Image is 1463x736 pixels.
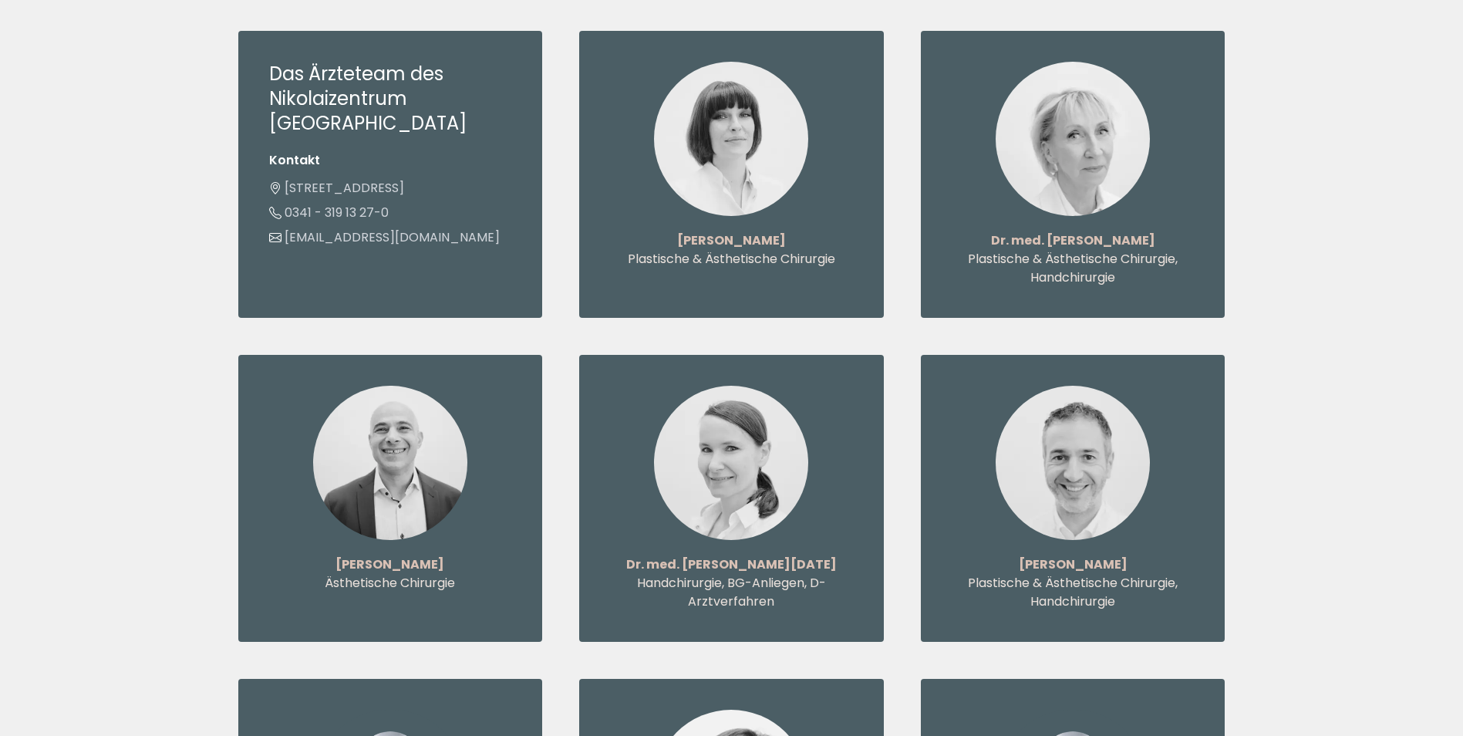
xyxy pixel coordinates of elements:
[269,62,512,136] h3: Das Ärzteteam des Nikolaizentrum [GEOGRAPHIC_DATA]
[269,151,512,170] li: Kontakt
[610,250,853,268] p: Plastische & Ästhetische Chirurgie
[313,386,467,540] img: Hassan Azi - Ästhetische Chirurgie
[269,204,389,221] a: 0341 - 319 13 27-0
[952,555,1195,574] p: [PERSON_NAME]
[952,250,1195,287] p: Plastische & Ästhetische Chirurgie, Handchirurgie
[996,62,1150,216] img: Dr. med. Christiane Köpcke - Plastische & Ästhetische Chirurgie, Handchirurgie
[610,574,853,611] p: Handchirurgie, BG-Anliegen, D-Arztverfahren
[654,386,808,540] img: Dr. med. Susanne Freitag - Handchirurgie, BG-Anliegen, D-Arztverfahren
[269,228,500,246] a: [EMAIL_ADDRESS][DOMAIN_NAME]
[269,179,404,197] a: [STREET_ADDRESS]
[952,574,1195,611] p: Plastische & Ästhetische Chirurgie, Handchirurgie
[269,574,512,593] p: Ästhetische Chirurgie
[626,555,837,573] strong: Dr. med. [PERSON_NAME][DATE]
[269,555,512,574] p: [PERSON_NAME]
[996,386,1150,540] img: Moritz Brill - Plastische & Ästhetische Chirurgie, Handchirurgie
[991,231,1155,249] strong: Dr. med. [PERSON_NAME]
[654,62,808,216] img: Olena Urbach - Plastische & Ästhetische Chirurgie
[610,231,853,250] p: [PERSON_NAME]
